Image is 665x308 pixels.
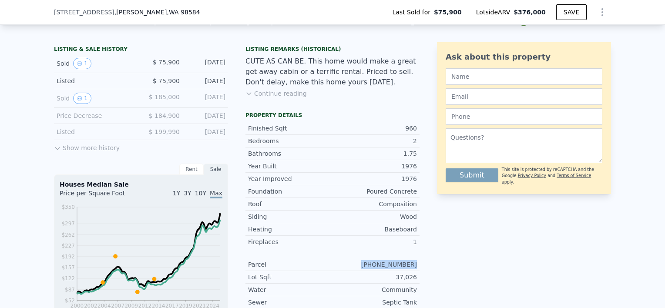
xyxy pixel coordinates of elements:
[248,238,332,246] div: Fireplaces
[54,140,120,152] button: Show more history
[476,8,514,17] span: Lotside ARV
[332,137,417,145] div: 2
[332,162,417,171] div: 1976
[210,190,222,198] span: Max
[332,124,417,133] div: 960
[57,93,134,104] div: Sold
[245,112,420,119] div: Property details
[332,212,417,221] div: Wood
[332,285,417,294] div: Community
[332,225,417,234] div: Baseboard
[248,212,332,221] div: Siding
[54,8,114,17] span: [STREET_ADDRESS]
[248,124,332,133] div: Finished Sqft
[204,164,228,175] div: Sale
[61,204,75,210] tspan: $350
[332,149,417,158] div: 1.75
[514,9,546,16] span: $376,000
[332,238,417,246] div: 1
[60,180,222,189] div: Houses Median Sale
[248,298,332,307] div: Sewer
[248,162,332,171] div: Year Built
[149,112,180,119] span: $ 184,900
[57,127,134,136] div: Listed
[57,111,134,120] div: Price Decrease
[61,221,75,227] tspan: $297
[248,273,332,281] div: Lot Sqft
[153,59,180,66] span: $ 75,900
[57,58,134,69] div: Sold
[248,225,332,234] div: Heating
[248,200,332,208] div: Roof
[248,260,332,269] div: Parcel
[61,275,75,281] tspan: $122
[57,77,134,85] div: Listed
[594,3,611,21] button: Show Options
[248,187,332,196] div: Foundation
[184,190,191,197] span: 3Y
[332,260,417,269] div: [PHONE_NUMBER]
[446,108,602,125] input: Phone
[195,190,206,197] span: 10Y
[149,94,180,100] span: $ 185,000
[153,77,180,84] span: $ 75,900
[73,93,91,104] button: View historical data
[248,285,332,294] div: Water
[61,264,75,271] tspan: $157
[446,51,602,63] div: Ask about this property
[392,8,434,17] span: Last Sold for
[332,174,417,183] div: 1976
[65,287,75,293] tspan: $87
[332,200,417,208] div: Composition
[248,137,332,145] div: Bedrooms
[65,298,75,304] tspan: $52
[187,93,225,104] div: [DATE]
[556,4,587,20] button: SAVE
[54,46,228,54] div: LISTING & SALE HISTORY
[557,173,591,178] a: Terms of Service
[332,187,417,196] div: Poured Concrete
[114,8,200,17] span: , [PERSON_NAME]
[332,273,417,281] div: 37,026
[446,68,602,85] input: Name
[73,58,91,69] button: View historical data
[518,173,546,178] a: Privacy Policy
[446,88,602,105] input: Email
[149,128,180,135] span: $ 199,990
[446,168,498,182] button: Submit
[245,89,307,98] button: Continue reading
[60,189,141,203] div: Price per Square Foot
[179,164,204,175] div: Rent
[245,56,420,87] div: CUTE AS CAN BE. This home would make a great get away cabin or a terrific rental. Priced to sell....
[187,127,225,136] div: [DATE]
[187,77,225,85] div: [DATE]
[187,58,225,69] div: [DATE]
[167,9,200,16] span: , WA 98584
[187,111,225,120] div: [DATE]
[61,243,75,249] tspan: $227
[245,46,420,53] div: Listing Remarks (Historical)
[173,190,180,197] span: 1Y
[61,232,75,238] tspan: $262
[61,254,75,260] tspan: $192
[434,8,462,17] span: $75,900
[332,298,417,307] div: Septic Tank
[248,174,332,183] div: Year Improved
[502,167,602,185] div: This site is protected by reCAPTCHA and the Google and apply.
[248,149,332,158] div: Bathrooms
